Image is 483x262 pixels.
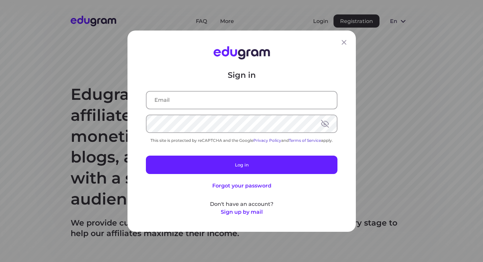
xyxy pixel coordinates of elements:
div: This site is protected by reCAPTCHA and the Google and apply. [146,138,337,142]
a: Terms of Service [289,138,321,142]
img: Edugram Logo [213,46,270,59]
button: Forgot your password [212,182,271,189]
button: Log in [146,155,337,174]
button: Sign up by mail [220,208,263,216]
input: Email [147,91,337,108]
p: Sign in [146,70,337,80]
a: Privacy Policy [253,138,281,142]
p: Don't have an account? [146,200,337,208]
